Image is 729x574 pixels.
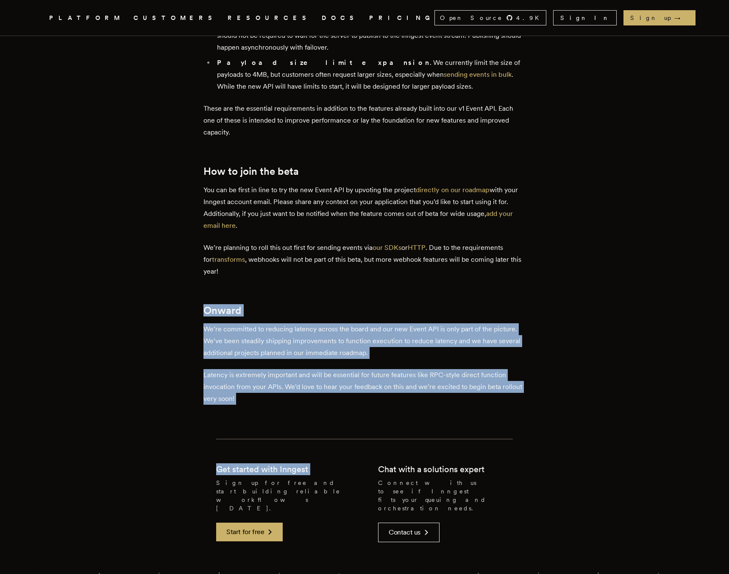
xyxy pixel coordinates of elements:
h2: How to join the beta [203,165,526,177]
a: HTTP [408,244,426,252]
h2: Get started with Inngest [216,463,308,475]
strong: Payload size limit expansion [217,59,430,67]
a: Contact us [378,523,440,542]
a: DOCS [322,13,359,23]
a: Sign up [623,10,696,25]
p: We’re committed to reducing latency across the board and our new Event API is only part of the pi... [203,323,526,359]
p: We’re planning to roll this out first for sending events via or . Due to the requirements for , w... [203,242,526,277]
span: → [674,14,689,22]
button: RESOURCES [228,13,312,23]
p: Sign up for free and start building reliable workflows [DATE]. [216,479,351,512]
a: PRICING [369,13,434,23]
p: Connect with us to see if Inngest fits your queuing and orchestration needs. [378,479,513,512]
a: add your email here [203,210,513,230]
a: Start for free [216,523,283,541]
button: PLATFORM [49,13,123,23]
p: You can be first in line to try the new Event API by upvoting the project with your Inngest accou... [203,184,526,232]
a: Sign In [553,10,617,25]
a: transforms [212,255,245,263]
a: sending events in bulk [444,70,512,78]
span: 4.9 K [516,14,544,22]
h2: Chat with a solutions expert [378,463,484,475]
a: our SDKs [373,244,401,252]
p: These are the essential requirements in addition to the features already built into our v1 Event ... [203,103,526,138]
li: . We currently limit the size of payloads to 4MB, but customers often request larger sizes, espec... [214,57,526,92]
p: Latency is extremely important and will be essential for future features like RPC-style direct fu... [203,369,526,405]
span: Open Source [440,14,503,22]
h2: Onward [203,305,526,316]
a: CUSTOMERS [134,13,217,23]
a: directly on our roadmap [416,186,490,194]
